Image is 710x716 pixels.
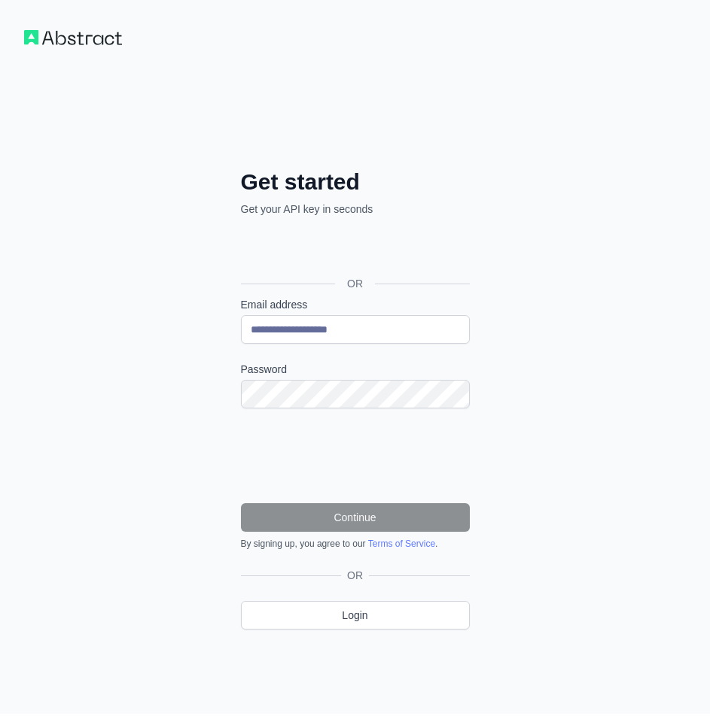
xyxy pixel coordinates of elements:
span: OR [335,276,375,291]
iframe: Sign in with Google Button [233,233,474,266]
img: Workflow [24,30,122,45]
label: Email address [241,297,470,312]
a: Login [241,601,470,630]
iframe: reCAPTCHA [241,426,470,485]
label: Password [241,362,470,377]
h2: Get started [241,168,470,196]
button: Continue [241,503,470,532]
a: Terms of Service [368,539,435,549]
div: By signing up, you agree to our . [241,538,470,550]
span: OR [341,568,369,583]
p: Get your API key in seconds [241,202,470,217]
